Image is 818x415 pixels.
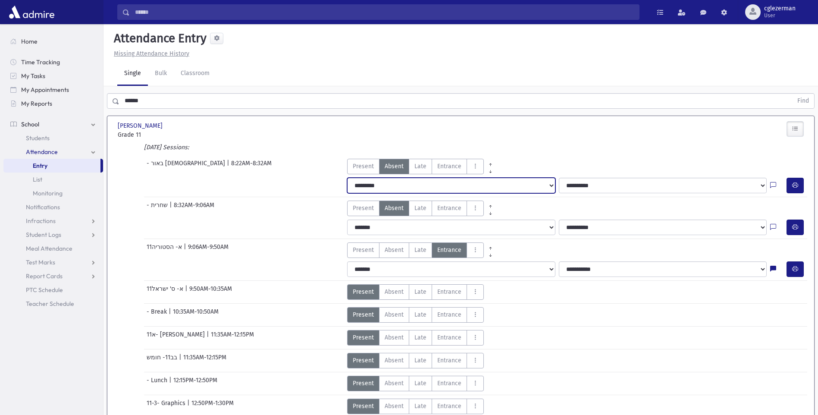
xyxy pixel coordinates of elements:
a: Attendance [3,145,103,159]
a: Infractions [3,214,103,228]
span: Attendance [26,148,58,156]
span: My Appointments [21,86,69,94]
a: All Prior [484,242,497,249]
span: PTC Schedule [26,286,63,294]
a: Test Marks [3,255,103,269]
span: | [184,242,188,258]
span: | [169,307,173,323]
span: 9:06AM-9:50AM [188,242,229,258]
img: AdmirePro [7,3,56,21]
span: Late [414,245,426,255]
span: Present [353,379,374,388]
span: Present [353,333,374,342]
span: Late [414,379,426,388]
span: cglezerman [764,5,796,12]
span: My Tasks [21,72,45,80]
a: Classroom [174,62,216,86]
span: Entrance [437,245,461,255]
span: Entry [33,162,47,170]
span: - Break [147,307,169,323]
a: All Prior [484,201,497,207]
a: My Tasks [3,69,103,83]
span: Absent [385,402,404,411]
span: - שחרית [147,201,169,216]
div: AttTypes [347,330,484,346]
a: Notifications [3,200,103,214]
span: Home [21,38,38,45]
span: Late [414,310,426,319]
span: Present [353,310,374,319]
span: Absent [385,310,404,319]
span: 12:50PM-1:30PM [191,399,234,414]
span: 8:32AM-9:06AM [174,201,214,216]
span: Teacher Schedule [26,300,74,308]
a: Report Cards [3,269,103,283]
span: Present [353,402,374,411]
a: PTC Schedule [3,283,103,297]
span: | [227,159,231,174]
span: Absent [385,356,404,365]
span: Time Tracking [21,58,60,66]
span: My Reports [21,100,52,107]
span: | [169,201,174,216]
span: | [179,353,183,368]
span: Late [414,162,426,171]
span: Entrance [437,204,461,213]
span: Present [353,245,374,255]
span: Absent [385,204,404,213]
span: Entrance [437,287,461,296]
span: | [169,376,173,391]
span: Absent [385,162,404,171]
span: Late [414,333,426,342]
span: Late [414,204,426,213]
span: Entrance [437,379,461,388]
div: AttTypes [347,159,497,174]
span: Report Cards [26,272,63,280]
span: School [21,120,39,128]
span: - Lunch [147,376,169,391]
span: בב11- חומש [147,353,179,368]
span: Entrance [437,162,461,171]
span: 11א- הסטוריה [147,242,184,258]
span: 8:22AM-8:32AM [231,159,272,174]
a: Time Tracking [3,55,103,69]
span: Infractions [26,217,56,225]
a: Single [117,62,148,86]
div: AttTypes [347,353,484,368]
span: - באור [DEMOGRAPHIC_DATA] [147,159,227,174]
u: Missing Attendance History [114,50,189,57]
div: AttTypes [347,201,497,216]
span: User [764,12,796,19]
span: 11א- [PERSON_NAME] [147,330,207,346]
span: Notifications [26,203,60,211]
span: Grade 11 [118,130,225,139]
span: 9:50AM-10:35AM [189,284,232,300]
a: Missing Attendance History [110,50,189,57]
h5: Attendance Entry [110,31,207,46]
span: Absent [385,245,404,255]
div: AttTypes [347,399,484,414]
a: My Appointments [3,83,103,97]
a: My Reports [3,97,103,110]
span: Late [414,287,426,296]
div: AttTypes [347,307,484,323]
div: AttTypes [347,376,484,391]
span: Present [353,162,374,171]
span: Late [414,402,426,411]
a: All Later [484,249,497,256]
span: Present [353,287,374,296]
span: 11:35AM-12:15PM [183,353,226,368]
a: Monitoring [3,186,103,200]
div: AttTypes [347,242,497,258]
span: Test Marks [26,258,55,266]
a: Meal Attendance [3,242,103,255]
div: AttTypes [347,284,484,300]
span: 11:35AM-12:15PM [211,330,254,346]
span: Entrance [437,310,461,319]
input: Search [130,4,639,20]
span: Absent [385,333,404,342]
span: Students [26,134,50,142]
a: School [3,117,103,131]
a: Students [3,131,103,145]
span: List [33,176,42,183]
